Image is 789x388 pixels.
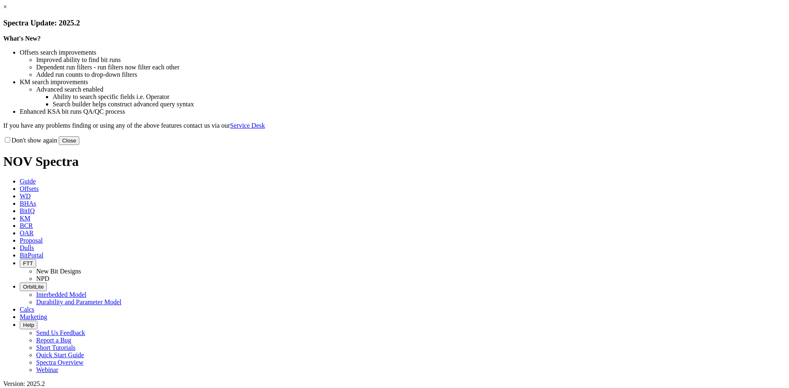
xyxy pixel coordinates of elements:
span: Offsets [20,185,39,192]
span: BitIQ [20,207,35,214]
span: OAR [20,230,34,236]
p: If you have any problems finding or using any of the above features contact us via our [3,122,786,129]
li: Advanced search enabled [36,86,786,93]
li: Added run counts to drop-down filters [36,71,786,78]
input: Don't show again [5,137,10,142]
span: Proposal [20,237,43,244]
a: Spectra Overview [36,359,83,366]
span: BitPortal [20,252,44,259]
a: Short Tutorials [36,344,76,351]
li: Search builder helps construct advanced query syntax [53,101,786,108]
strong: What's New? [3,35,41,42]
a: NPD [36,275,49,282]
li: Ability to search specific fields i.e. Operator [53,93,786,101]
h1: NOV Spectra [3,154,786,169]
span: Guide [20,178,36,185]
span: Dulls [20,244,34,251]
span: Help [23,322,34,328]
a: Interbedded Model [36,291,86,298]
li: Offsets search improvements [20,49,786,56]
span: OrbitLite [23,284,44,290]
li: Improved ability to find bit runs [36,56,786,64]
label: Don't show again [3,137,57,144]
button: Close [59,136,79,145]
a: Durability and Parameter Model [36,298,122,305]
div: Version: 2025.2 [3,380,786,388]
a: Webinar [36,366,58,373]
a: New Bit Designs [36,268,81,275]
h3: Spectra Update: 2025.2 [3,18,786,28]
span: BHAs [20,200,36,207]
li: Dependent run filters - run filters now filter each other [36,64,786,71]
span: KM [20,215,30,222]
a: × [3,3,7,10]
span: WD [20,193,31,200]
li: KM search improvements [20,78,786,86]
span: BCR [20,222,33,229]
span: FTT [23,260,33,266]
a: Service Desk [230,122,265,129]
a: Report a Bug [36,337,71,344]
span: Calcs [20,306,35,313]
li: Enhanced KSA bit runs QA/QC process [20,108,786,115]
span: Marketing [20,313,47,320]
a: Quick Start Guide [36,351,84,358]
a: Send Us Feedback [36,329,85,336]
